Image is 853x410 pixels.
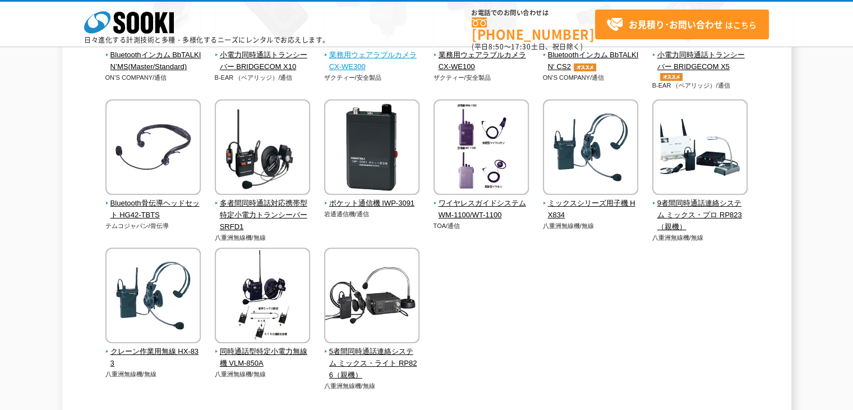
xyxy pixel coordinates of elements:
[543,221,639,231] p: 八重洲無線機/無線
[105,335,201,369] a: クレーン作業用無線 HX-833
[652,39,748,80] a: 小電力同時通話トランシーバー BRIDGECOM X5オススメ
[324,39,420,72] a: 業務用ウェアラブルカメラ CX-WE300
[215,248,310,346] img: 同時通話型特定小電力無線機 VLM-850A
[606,16,757,33] span: はこちら
[215,370,311,379] p: 八重洲無線機/無線
[324,335,420,381] a: 5者間同時通話連絡システム ミックス・ライト RP826（親機）
[657,73,685,81] img: オススメ
[215,233,311,243] p: 八重洲無線機/無線
[215,346,311,370] span: 同時通話型特定小電力無線機 VLM-850A
[472,42,583,52] span: (平日 ～ 土日、祝日除く)
[215,335,311,369] a: 同時通話型特定小電力無線機 VLM-850A
[543,187,639,221] a: ミックスシリーズ用子機 HX834
[324,49,420,73] span: 業務用ウェアラブルカメラ CX-WE300
[543,99,638,198] img: ミックスシリーズ用子機 HX834
[324,73,420,83] p: ザクティー/安全製品
[105,198,201,221] span: Bluetooth骨伝導ヘッドセット HG42-TBTS
[434,198,529,221] span: ワイヤレスガイドシステム WM-1100/WT-1100
[215,39,311,72] a: 小電力同時通話トランシーバー BRIDGECOM X10
[543,73,639,83] p: ON’S COMPANY/通信
[652,99,748,198] img: 9者間同時通話連絡システム ミックス・プロ RP823（親機）
[105,346,201,370] span: クレーン作業用無線 HX-833
[543,49,639,73] span: Bluetoothインカム BbTALKIN‘ CS2
[629,17,723,31] strong: お見積り･お問い合わせ
[105,73,201,83] p: ON’S COMPANY/通信
[324,381,420,391] p: 八重洲無線機/無線
[105,49,201,73] span: Bluetoothインカム BbTALKIN’MS(Master/Standard)
[105,248,201,346] img: クレーン作業用無線 HX-833
[543,198,639,221] span: ミックスシリーズ用子機 HX834
[324,198,420,209] span: ポケット通信機 IWP-3091
[324,99,419,198] img: ポケット通信機 IWP-3091
[105,370,201,379] p: 八重洲無線機/無線
[215,73,311,83] p: B-EAR （ベアリッジ）/通信
[652,198,748,233] span: 9者間同時通話連絡システム ミックス・プロ RP823（親機）
[324,209,420,219] p: 岩通通信機/通信
[324,248,419,346] img: 5者間同時通話連絡システム ミックス・ライト RP826（親機）
[652,187,748,233] a: 9者間同時通話連絡システム ミックス・プロ RP823（親機）
[652,81,748,90] p: B-EAR （ベアリッジ）/通信
[324,187,420,209] a: ポケット通信機 IWP-3091
[105,187,201,221] a: Bluetooth骨伝導ヘッドセット HG42-TBTS
[571,63,599,71] img: オススメ
[434,73,529,83] p: ザクティー/安全製品
[595,10,769,39] a: お見積り･お問い合わせはこちら
[84,37,330,43] p: 日々進化する計測技術と多種・多様化するニーズにレンタルでお応えします。
[472,17,595,40] a: [PHONE_NUMBER]
[652,233,748,243] p: 八重洲無線機/無線
[652,49,748,81] span: 小電力同時通話トランシーバー BRIDGECOM X5
[215,198,311,233] span: 多者間同時通話対応携帯型 特定小電力トランシーバー SRFD1
[434,49,529,73] span: 業務用ウェアラブルカメラ CX-WE100
[105,99,201,198] img: Bluetooth骨伝導ヘッドセット HG42-TBTS
[105,39,201,72] a: Bluetoothインカム BbTALKIN’MS(Master/Standard)
[105,221,201,231] p: テムコジャパン/骨伝導
[215,49,311,73] span: 小電力同時通話トランシーバー BRIDGECOM X10
[543,39,639,72] a: Bluetoothインカム BbTALKIN‘ CS2オススメ
[472,10,595,16] span: お電話でのお問い合わせは
[215,99,310,198] img: 多者間同時通話対応携帯型 特定小電力トランシーバー SRFD1
[324,346,420,381] span: 5者間同時通話連絡システム ミックス・ライト RP826（親機）
[434,221,529,231] p: TOA/通信
[434,39,529,72] a: 業務用ウェアラブルカメラ CX-WE100
[434,99,529,198] img: ワイヤレスガイドシステム WM-1100/WT-1100
[434,187,529,221] a: ワイヤレスガイドシステム WM-1100/WT-1100
[215,187,311,233] a: 多者間同時通話対応携帯型 特定小電力トランシーバー SRFD1
[488,42,504,52] span: 8:50
[511,42,531,52] span: 17:30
